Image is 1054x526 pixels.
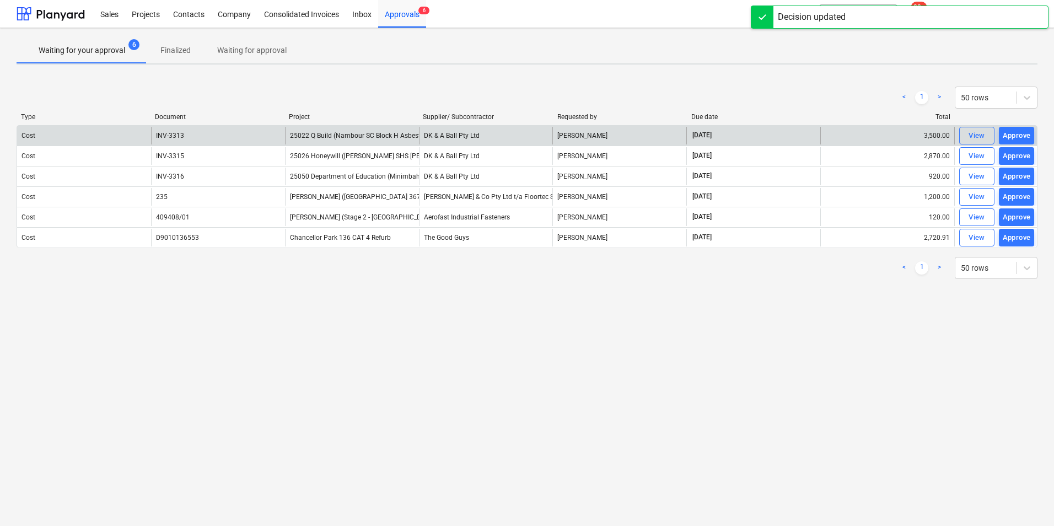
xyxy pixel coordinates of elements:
[552,168,686,185] div: [PERSON_NAME]
[419,127,553,144] div: DK & A Ball Pty Ltd
[552,229,686,246] div: [PERSON_NAME]
[289,113,414,121] div: Project
[969,211,985,224] div: View
[691,131,713,140] span: [DATE]
[552,127,686,144] div: [PERSON_NAME]
[290,173,490,180] span: 25050 Department of Education (Minimbah SS Admin Office Works
[128,39,139,50] span: 6
[156,173,184,180] div: INV-3316
[959,229,994,246] button: View
[290,213,437,221] span: Ross Bracher (Stage 2 - Khancoban)
[423,113,548,121] div: Supplier/ Subcontractor
[691,233,713,242] span: [DATE]
[999,168,1034,185] button: Approve
[897,91,911,104] a: Previous page
[999,229,1034,246] button: Approve
[21,213,35,221] div: Cost
[820,127,954,144] div: 3,500.00
[999,127,1034,144] button: Approve
[999,473,1054,526] iframe: Chat Widget
[691,171,713,181] span: [DATE]
[156,213,190,221] div: 409408/01
[290,234,391,241] span: Chancellor Park 136 CAT 4 Refurb
[155,113,280,121] div: Document
[999,208,1034,226] button: Approve
[419,147,553,165] div: DK & A Ball Pty Ltd
[933,91,946,104] a: Next page
[552,208,686,226] div: [PERSON_NAME]
[999,147,1034,165] button: Approve
[156,132,184,139] div: INV-3313
[820,229,954,246] div: 2,720.91
[820,188,954,206] div: 1,200.00
[1003,150,1031,163] div: Approve
[959,168,994,185] button: View
[820,147,954,165] div: 2,870.00
[419,229,553,246] div: The Good Guys
[557,113,682,121] div: Requested by
[290,193,463,201] span: Keyton (Chancellor Park 367 CAT 4 Refurb)
[915,91,928,104] a: Page 1 is your current page
[156,234,199,241] div: D9010136553
[217,45,287,56] p: Waiting for approval
[21,152,35,160] div: Cost
[156,152,184,160] div: INV-3315
[21,113,146,121] div: Type
[691,151,713,160] span: [DATE]
[419,188,553,206] div: [PERSON_NAME] & Co Pty Ltd t/a Floortec Seamless Coatings
[999,188,1034,206] button: Approve
[419,168,553,185] div: DK & A Ball Pty Ltd
[160,45,191,56] p: Finalized
[418,7,429,14] span: 6
[933,261,946,275] a: Next page
[959,188,994,206] button: View
[21,193,35,201] div: Cost
[969,170,985,183] div: View
[969,150,985,163] div: View
[959,127,994,144] button: View
[969,130,985,142] div: View
[1003,191,1031,203] div: Approve
[959,147,994,165] button: View
[21,132,35,139] div: Cost
[1003,211,1031,224] div: Approve
[419,208,553,226] div: Aerofast Industrial Fasteners
[897,261,911,275] a: Previous page
[969,232,985,244] div: View
[969,191,985,203] div: View
[21,234,35,241] div: Cost
[778,10,846,24] div: Decision updated
[1003,170,1031,183] div: Approve
[825,113,950,121] div: Total
[820,168,954,185] div: 920.00
[691,113,816,121] div: Due date
[156,193,168,201] div: 235
[1003,130,1031,142] div: Approve
[290,152,483,160] span: 25026 Honeywill (Burnside SHS STEMM Refurb)
[552,147,686,165] div: [PERSON_NAME]
[820,208,954,226] div: 120.00
[21,173,35,180] div: Cost
[39,45,125,56] p: Waiting for your approval
[1003,232,1031,244] div: Approve
[290,132,469,139] span: 25022 Q Build (Nambour SC Block H Asbestos Remediation)
[552,188,686,206] div: [PERSON_NAME]
[691,212,713,222] span: [DATE]
[915,261,928,275] a: Page 1 is your current page
[691,192,713,201] span: [DATE]
[959,208,994,226] button: View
